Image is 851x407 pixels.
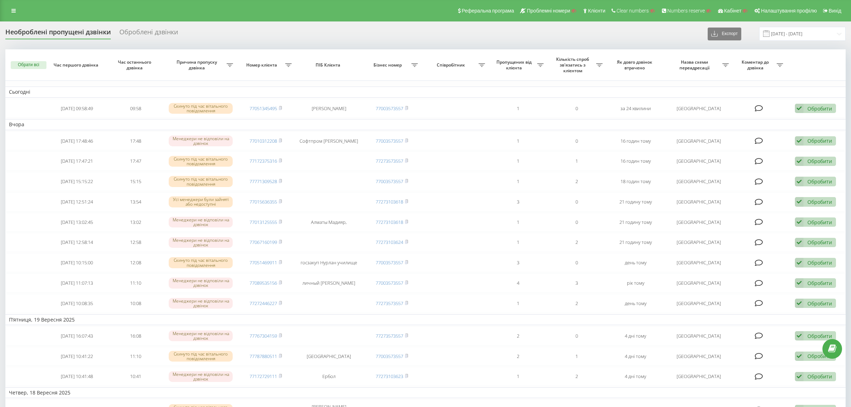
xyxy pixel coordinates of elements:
td: 1 [489,152,548,171]
span: Бізнес номер [366,62,411,68]
span: Clear numbers [617,8,649,14]
td: 2 [547,172,606,191]
td: [DATE] 13:02:45 [48,213,107,232]
div: Менеджери не відповіли на дзвінок [169,217,233,227]
td: 13:54 [106,192,165,211]
td: [DATE] 15:15:22 [48,172,107,191]
td: 16:08 [106,327,165,345]
a: 77051469911 [249,259,277,266]
td: 1 [547,152,606,171]
div: Скинуто під час вітального повідомлення [169,103,233,114]
td: 3 [489,192,548,211]
td: 1 [489,99,548,118]
span: Причина пропуску дзвінка [169,59,227,70]
td: [DATE] 17:48:46 [48,132,107,151]
td: [PERSON_NAME] [295,99,362,118]
span: Пропущених від клієнта [492,59,538,70]
td: за 24 хвилини [606,99,665,118]
a: 77273573557 [376,333,403,339]
div: Менеджери не відповіли на дзвінок [169,136,233,146]
td: Ербол [295,367,362,386]
a: 77771309528 [249,178,277,185]
td: 2 [547,233,606,252]
td: 4 дні тому [606,347,665,366]
td: 0 [547,99,606,118]
td: 0 [547,213,606,232]
td: [GEOGRAPHIC_DATA] [665,152,732,171]
div: Обробити [807,373,832,380]
td: 4 дні тому [606,327,665,345]
a: 77787880511 [249,353,277,359]
td: 2 [489,327,548,345]
a: 77767304159 [249,333,277,339]
td: 21 годину тому [606,192,665,211]
div: Необроблені пропущені дзвінки [5,28,111,39]
span: Співробітник [425,62,479,68]
a: 77015636355 [249,198,277,205]
div: Менеджери не відповіли на дзвінок [169,237,233,248]
td: 12:58 [106,233,165,252]
td: 17:47 [106,152,165,171]
div: Скинуто під час вітального повідомлення [169,351,233,362]
a: 77272446227 [249,300,277,307]
div: Усі менеджери були зайняті або недоступні [169,196,233,207]
a: 77273573557 [376,158,403,164]
a: 77089535156 [249,280,277,286]
a: 77273573557 [376,300,403,307]
span: Коментар до дзвінка [736,59,777,70]
td: [DATE] 16:07:43 [48,327,107,345]
div: Обробити [807,178,832,185]
span: Час останнього дзвінка [112,59,159,70]
td: 1 [489,233,548,252]
button: Експорт [708,28,741,40]
a: 77010312208 [249,138,277,144]
div: Скинуто під час вітального повідомлення [169,257,233,268]
a: 77172375316 [249,158,277,164]
td: 10:41 [106,367,165,386]
div: Менеджери не відповіли на дзвінок [169,298,233,309]
a: 77273103618 [376,198,403,205]
span: Реферальна програма [462,8,514,14]
td: [GEOGRAPHIC_DATA] [665,99,732,118]
td: 13:02 [106,213,165,232]
div: Менеджери не відповіли на дзвінок [169,330,233,341]
td: 4 дні тому [606,367,665,386]
span: ПІБ Клієнта [302,62,356,68]
td: [DATE] 17:47:21 [48,152,107,171]
a: 77003573557 [376,178,403,185]
td: [GEOGRAPHIC_DATA] [665,327,732,345]
td: 1 [489,132,548,151]
td: [GEOGRAPHIC_DATA] [665,253,732,272]
span: Клієнти [588,8,605,14]
div: Обробити [807,353,832,359]
div: Оброблені дзвінки [119,28,178,39]
td: [DATE] 11:07:13 [48,274,107,293]
td: 16 годин тому [606,132,665,151]
a: 77003573557 [376,138,403,144]
td: 16 годин тому [606,152,665,171]
td: [GEOGRAPHIC_DATA] [665,233,732,252]
span: Кабінет [724,8,742,14]
div: Обробити [807,259,832,266]
td: госзакуп Нурлан училище [295,253,362,272]
span: Як довго дзвінок втрачено [612,59,659,70]
td: 12:08 [106,253,165,272]
td: 1 [489,367,548,386]
td: 21 годину тому [606,233,665,252]
td: 0 [547,192,606,211]
td: [DATE] 10:08:35 [48,294,107,313]
div: Обробити [807,198,832,205]
div: Обробити [807,333,832,339]
td: день тому [606,294,665,313]
td: [GEOGRAPHIC_DATA] [665,192,732,211]
td: [DATE] 12:58:14 [48,233,107,252]
td: [DATE] 10:41:22 [48,347,107,366]
div: Скинуто під час вітального повідомлення [169,156,233,167]
span: Numbers reserve [667,8,705,14]
span: Назва схеми переадресації [668,59,722,70]
div: Скинуто під час вітального повідомлення [169,176,233,187]
td: Сьогодні [5,87,846,97]
td: [GEOGRAPHIC_DATA] [665,172,732,191]
a: 77003573557 [376,280,403,286]
div: Обробити [807,219,832,226]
